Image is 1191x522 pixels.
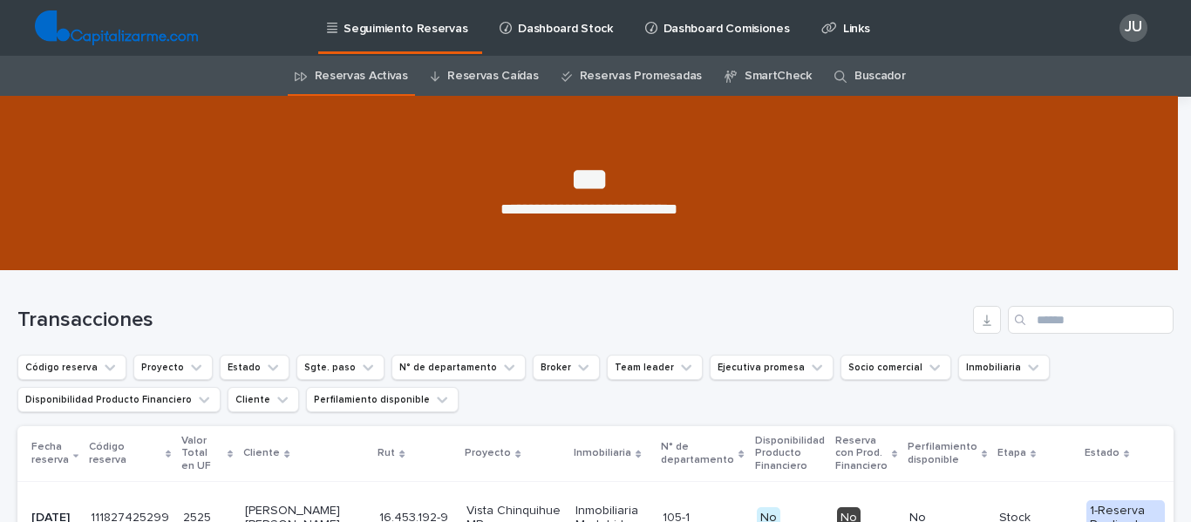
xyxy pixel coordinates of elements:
[391,355,526,380] button: N° de departamento
[574,444,631,463] p: Inmobiliaria
[465,444,511,463] p: Proyecto
[315,56,408,97] a: Reservas Activas
[1085,444,1120,463] p: Estado
[745,56,812,97] a: SmartCheck
[447,56,538,97] a: Reservas Caídas
[841,355,951,380] button: Socio comercial
[958,355,1050,380] button: Inmobiliaria
[1008,306,1174,334] input: Search
[661,437,734,470] p: N° de departamento
[755,431,825,476] p: Disponibilidad Producto Financiero
[296,355,385,380] button: Sgte. paso
[31,437,69,470] p: Fecha reserva
[908,437,977,470] p: Perfilamiento disponible
[580,56,702,97] a: Reservas Promesadas
[17,387,221,412] button: Disponibilidad Producto Financiero
[17,355,126,380] button: Código reserva
[1120,14,1147,42] div: JU
[35,10,198,45] img: TjQlHxlQVOtaKxwbrr5R
[997,444,1026,463] p: Etapa
[835,431,888,476] p: Reserva con Prod. Financiero
[710,355,834,380] button: Ejecutiva promesa
[220,355,289,380] button: Estado
[181,431,223,476] p: Valor Total en UF
[243,444,280,463] p: Cliente
[607,355,703,380] button: Team leader
[378,444,395,463] p: Rut
[228,387,299,412] button: Cliente
[89,437,161,470] p: Código reserva
[533,355,600,380] button: Broker
[17,308,966,333] h1: Transacciones
[306,387,459,412] button: Perfilamiento disponible
[133,355,213,380] button: Proyecto
[854,56,906,97] a: Buscador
